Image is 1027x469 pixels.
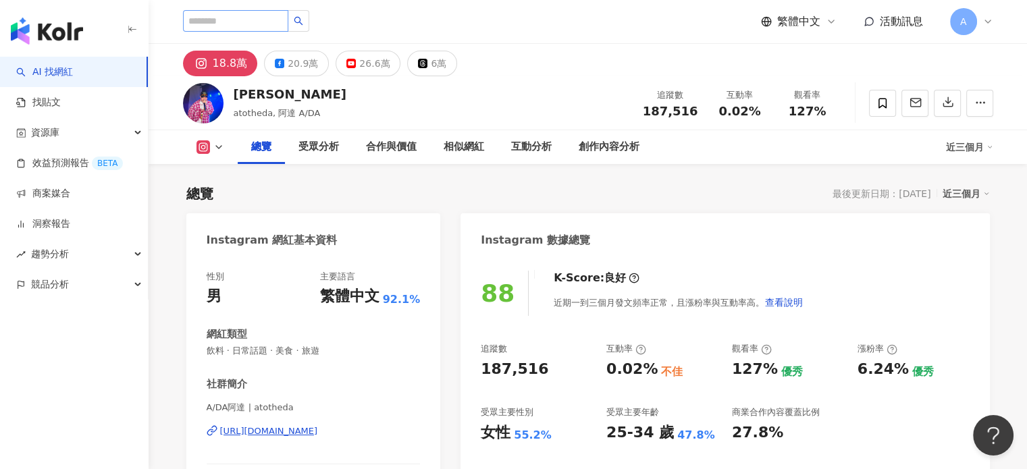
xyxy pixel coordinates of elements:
div: 88 [481,279,515,307]
div: 互動率 [606,343,646,355]
div: 優秀 [912,364,934,379]
div: 商業合作內容覆蓋比例 [732,406,820,418]
div: 漲粉率 [858,343,897,355]
div: 創作內容分析 [579,139,639,155]
button: 26.6萬 [336,51,400,76]
div: 受眾分析 [298,139,339,155]
div: 187,516 [481,359,548,380]
span: 資源庫 [31,117,59,148]
span: 活動訊息 [880,15,923,28]
div: 不佳 [661,364,683,379]
div: 性別 [207,271,224,283]
div: 相似網紅 [444,139,484,155]
span: 繁體中文 [777,14,820,29]
div: 互動率 [714,88,766,102]
div: 受眾主要性別 [481,406,533,418]
div: Instagram 網紅基本資料 [207,233,338,248]
span: 92.1% [383,292,421,307]
button: 查看說明 [764,289,804,316]
div: 主要語言 [320,271,355,283]
div: [PERSON_NAME] [234,86,346,103]
div: 女性 [481,422,510,443]
div: 6.24% [858,359,909,380]
a: 效益預測報告BETA [16,157,123,170]
a: searchAI 找網紅 [16,65,73,79]
a: 找貼文 [16,96,61,109]
div: 6萬 [431,54,446,73]
button: 6萬 [407,51,457,76]
div: 合作與價值 [366,139,417,155]
div: 觀看率 [732,343,772,355]
img: KOL Avatar [183,83,223,123]
div: 近三個月 [946,136,993,158]
div: 互動分析 [511,139,552,155]
div: 26.6萬 [359,54,390,73]
span: 飲料 · 日常話題 · 美食 · 旅遊 [207,345,421,357]
div: 近三個月 [943,185,990,202]
div: 總覽 [186,184,213,203]
div: K-Score : [554,271,639,285]
div: 追蹤數 [481,343,507,355]
span: 競品分析 [31,269,69,300]
div: 社群簡介 [207,377,247,391]
div: Instagram 數據總覽 [481,233,590,248]
div: 20.9萬 [288,54,318,73]
a: 洞察報告 [16,217,70,231]
div: 27.8% [732,422,783,443]
span: search [294,16,303,26]
button: 20.9萬 [264,51,329,76]
div: 最後更新日期：[DATE] [833,188,930,199]
div: 127% [732,359,778,380]
div: 追蹤數 [643,88,698,102]
span: 0.02% [718,105,760,118]
iframe: Help Scout Beacon - Open [973,415,1013,456]
span: A [960,14,967,29]
div: 18.8萬 [213,54,248,73]
div: 0.02% [606,359,658,380]
div: 繁體中文 [320,286,379,307]
div: 觀看率 [782,88,833,102]
div: 55.2% [514,428,552,443]
button: 18.8萬 [183,51,258,76]
div: 受眾主要年齡 [606,406,659,418]
div: 網紅類型 [207,327,247,341]
span: 187,516 [643,104,698,118]
span: rise [16,250,26,259]
img: logo [11,18,83,45]
span: 127% [789,105,826,118]
div: 總覽 [251,139,271,155]
div: 男 [207,286,221,307]
span: 趨勢分析 [31,239,69,269]
span: atotheda, 阿達 A/DA [234,108,321,118]
div: 25-34 歲 [606,422,674,443]
div: [URL][DOMAIN_NAME] [220,425,318,437]
span: A/DA阿達 | atotheda [207,402,421,414]
div: 47.8% [677,428,715,443]
span: 查看說明 [765,297,803,308]
a: 商案媒合 [16,187,70,200]
div: 近期一到三個月發文頻率正常，且漲粉率與互動率高。 [554,289,804,316]
div: 優秀 [781,364,803,379]
div: 良好 [604,271,626,285]
a: [URL][DOMAIN_NAME] [207,425,421,437]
